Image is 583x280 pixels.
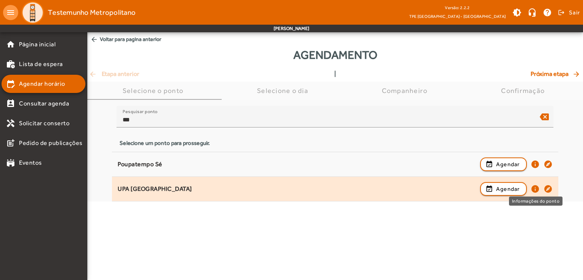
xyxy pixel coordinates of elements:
[382,87,431,94] div: Companheiro
[409,3,506,13] div: Versão: 2.2.2
[19,138,83,148] span: Pedido de publicações
[480,182,527,196] button: Agendar
[6,79,15,88] mat-icon: edit_calendar
[409,13,506,20] span: TPE [GEOGRAPHIC_DATA] - [GEOGRAPHIC_DATA]
[19,79,65,88] span: Agendar horário
[496,184,520,193] span: Agendar
[544,160,553,169] mat-icon: explore
[120,139,550,147] div: Selecione um ponto para prosseguir.
[480,157,527,171] button: Agendar
[6,40,15,49] mat-icon: home
[531,69,581,79] span: Próxima etapa
[123,109,158,114] mat-label: Pesquisar ponto
[6,138,15,148] mat-icon: post_add
[257,87,311,94] div: Selecione o dia
[334,69,336,79] span: |
[3,5,18,20] mat-icon: menu
[21,1,44,24] img: Logo TPE
[536,108,554,126] mat-icon: backspace
[557,7,580,18] button: Sair
[6,119,15,128] mat-icon: handyman
[19,119,69,128] span: Solicitar conserto
[572,70,581,78] mat-icon: arrow_forward
[6,158,15,167] mat-icon: stadium
[87,32,583,46] span: Voltar para pagina anterior
[118,185,476,193] div: UPA [GEOGRAPHIC_DATA]
[531,184,540,193] mat-icon: info
[118,160,476,168] div: Poupatempo Sé
[19,158,42,167] span: Eventos
[531,160,540,169] mat-icon: info
[19,40,55,49] span: Página inicial
[123,87,186,94] div: Selecione o ponto
[18,1,136,24] a: Testemunho Metropolitano
[509,197,563,206] div: Informações do ponto
[19,60,63,69] span: Lista de espera
[496,160,520,169] span: Agendar
[544,184,553,193] mat-icon: explore
[569,6,580,19] span: Sair
[90,36,98,43] mat-icon: arrow_back
[6,60,15,69] mat-icon: work_history
[6,99,15,108] mat-icon: perm_contact_calendar
[48,6,136,19] span: Testemunho Metropolitano
[19,99,69,108] span: Consultar agenda
[501,87,548,94] div: Confirmação
[293,46,377,63] span: Agendamento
